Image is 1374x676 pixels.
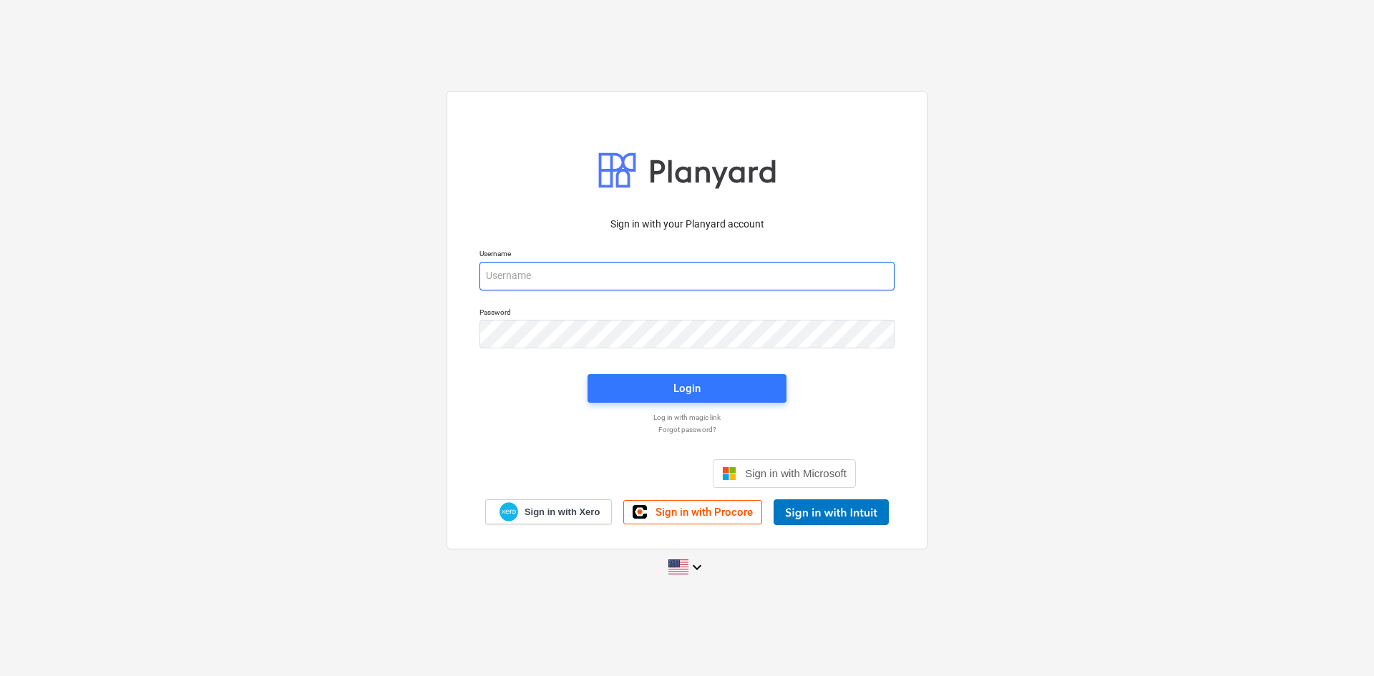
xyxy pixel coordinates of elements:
[656,506,753,519] span: Sign in with Procore
[472,413,902,422] a: Log in with magic link
[485,499,613,524] a: Sign in with Xero
[688,559,706,576] i: keyboard_arrow_down
[588,374,786,403] button: Login
[525,506,600,519] span: Sign in with Xero
[1302,607,1374,676] iframe: Chat Widget
[479,262,895,290] input: Username
[673,379,701,398] div: Login
[623,500,762,524] a: Sign in with Procore
[511,458,708,489] iframe: Sisselogimine Google'i nupu abil
[745,467,847,479] span: Sign in with Microsoft
[479,249,895,261] p: Username
[500,502,518,521] img: Xero logo
[479,217,895,232] p: Sign in with your Planyard account
[479,308,895,320] p: Password
[722,466,736,481] img: Microsoft logo
[472,425,902,434] a: Forgot password?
